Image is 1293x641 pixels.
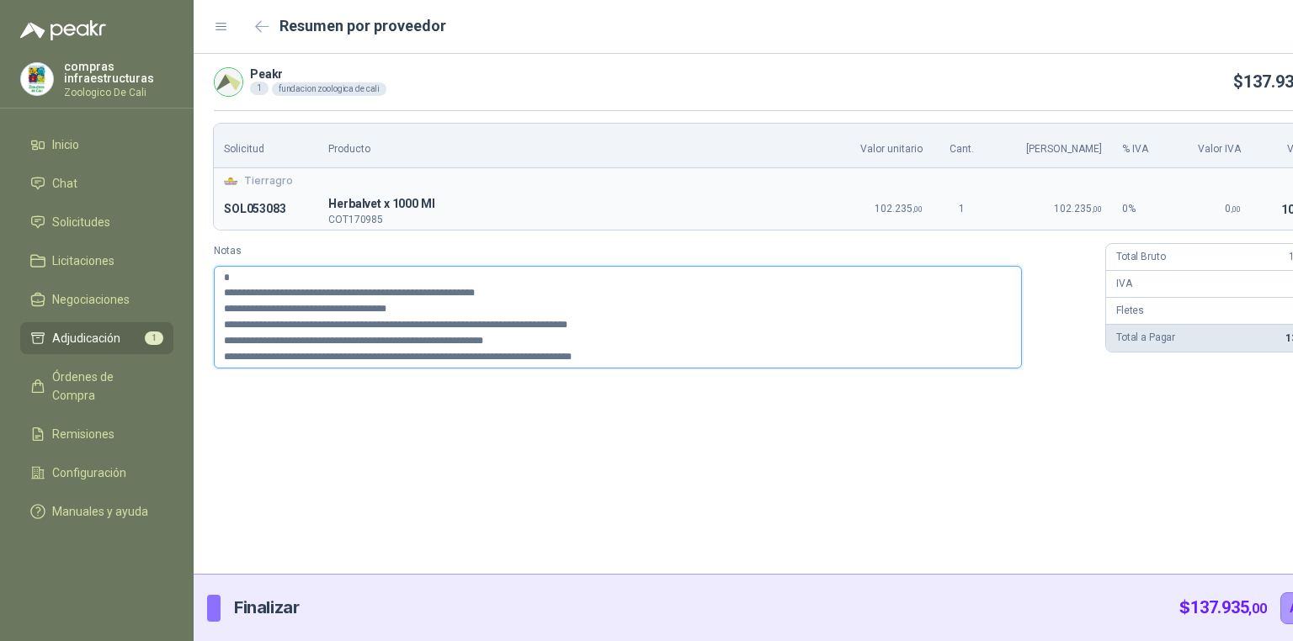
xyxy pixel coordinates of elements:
[52,329,120,347] span: Adjudicación
[318,124,828,168] th: Producto
[328,194,818,215] p: H
[52,368,157,405] span: Órdenes de Compra
[20,245,173,277] a: Licitaciones
[1116,330,1175,346] p: Total a Pagar
[52,502,148,521] span: Manuales y ayuda
[828,124,934,168] th: Valor unitario
[20,457,173,489] a: Configuración
[1248,601,1266,617] span: ,00
[1170,124,1250,168] th: Valor IVA
[52,213,110,231] span: Solicitudes
[272,82,386,96] div: fundacion zoologica de cali
[1116,303,1144,319] p: Fletes
[224,199,308,220] p: SOL053083
[990,124,1112,168] th: [PERSON_NAME]
[20,322,173,354] a: Adjudicación1
[1190,597,1267,617] span: 137.935
[214,124,318,168] th: Solicitud
[214,243,1092,259] label: Notas
[20,495,173,527] a: Manuales y ayuda
[279,14,446,38] h2: Resumen por proveedor
[52,464,126,482] span: Configuración
[52,425,114,443] span: Remisiones
[52,290,130,309] span: Negociaciones
[64,61,173,84] p: compras infraestructuras
[20,361,173,411] a: Órdenes de Compra
[234,595,299,621] p: Finalizar
[250,82,269,95] div: 1
[875,203,923,215] span: 102.235
[20,167,173,199] a: Chat
[328,194,818,215] span: Herbalvet x 1000 Ml
[1231,204,1241,214] span: ,00
[20,283,173,315] a: Negociaciones
[1092,204,1102,214] span: ,00
[20,418,173,450] a: Remisiones
[1225,203,1241,215] span: 0
[1054,203,1102,215] span: 102.235
[145,331,163,345] span: 1
[1116,249,1165,265] p: Total Bruto
[328,215,818,225] p: COT170985
[1112,189,1171,230] td: 0 %
[1112,124,1171,168] th: % IVA
[224,174,237,188] img: Company Logo
[20,129,173,161] a: Inicio
[21,63,53,95] img: Company Logo
[933,189,989,230] td: 1
[913,204,923,214] span: ,00
[52,252,114,270] span: Licitaciones
[20,20,106,40] img: Logo peakr
[933,124,989,168] th: Cant.
[52,135,79,154] span: Inicio
[1116,276,1132,292] p: IVA
[1179,595,1266,621] p: $
[215,68,242,96] img: Company Logo
[52,174,77,193] span: Chat
[64,87,173,98] p: Zoologico De Cali
[250,68,386,80] p: Peakr
[20,206,173,238] a: Solicitudes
